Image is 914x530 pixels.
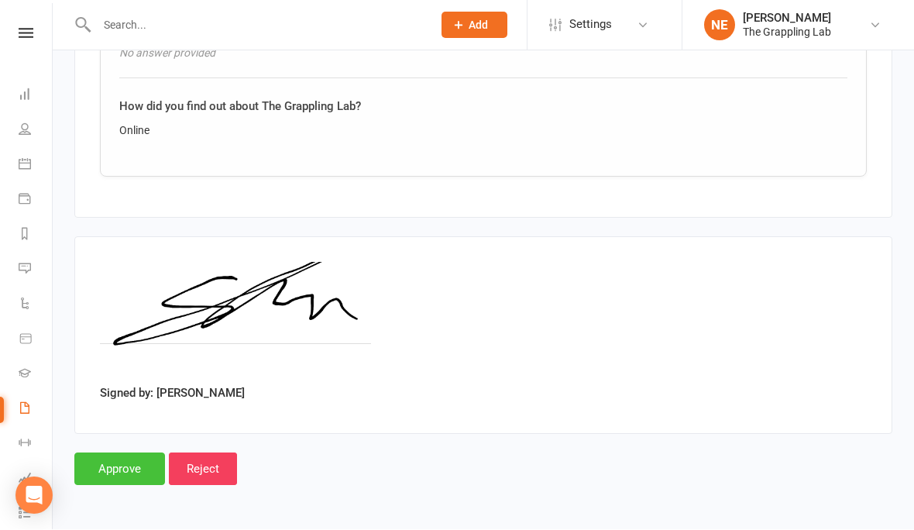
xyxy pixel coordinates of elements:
[15,477,53,515] div: Open Intercom Messenger
[569,8,612,43] span: Settings
[119,98,847,116] div: How did you find out about The Grappling Lab?
[74,453,165,486] input: Approve
[743,12,831,26] div: [PERSON_NAME]
[19,79,53,114] a: Dashboard
[19,114,53,149] a: People
[19,219,53,253] a: Reports
[704,10,735,41] div: NE
[19,149,53,184] a: Calendar
[19,463,53,497] a: Assessments
[469,19,488,32] span: Add
[442,12,507,39] button: Add
[100,263,371,379] img: image1755301704.png
[92,15,421,36] input: Search...
[119,47,215,60] em: No answer provided
[19,184,53,219] a: Payments
[169,453,237,486] input: Reject
[119,122,847,139] div: Online
[100,384,245,403] label: Signed by: [PERSON_NAME]
[743,26,831,40] div: The Grappling Lab
[19,323,53,358] a: Product Sales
